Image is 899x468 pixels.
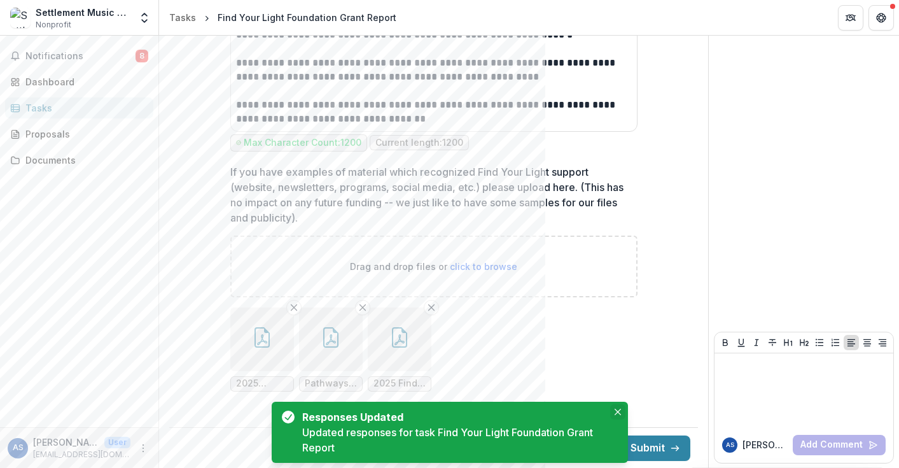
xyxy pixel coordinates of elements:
a: Documents [5,150,153,171]
div: Tasks [169,11,196,24]
button: Align Right [875,335,890,350]
span: Nonprofit [36,19,71,31]
button: More [136,441,151,456]
button: Underline [734,335,749,350]
button: Bullet List [812,335,827,350]
div: Settlement Music School of [GEOGRAPHIC_DATA] [36,6,130,19]
button: Close [610,404,625,420]
a: Tasks [5,97,153,118]
p: If you have examples of material which recognized Find Your Light support (website, newsletters, ... [230,164,630,225]
a: Proposals [5,124,153,145]
button: Remove File [424,300,439,315]
button: Ordered List [828,335,843,350]
button: Notifications8 [5,46,153,66]
span: 2025 Find Your Light collage.pdf [373,378,426,389]
button: Heading 1 [781,335,796,350]
p: Max Character Count: 1200 [244,138,361,148]
p: [PERSON_NAME] [33,436,99,449]
button: Open entity switcher [136,5,153,31]
span: 2025 Pathways ProgramV1A.pdf [236,378,288,389]
button: Submit [620,436,690,461]
span: click to browse [450,261,517,272]
button: Italicize [749,335,764,350]
div: Tasks [25,101,143,115]
div: Documents [25,153,143,167]
button: Bold [718,335,733,350]
button: Add Comment [793,435,886,455]
div: Remove File2025 Pathways ProgramV1A.pdf [230,308,294,392]
nav: breadcrumb [164,8,401,27]
button: Remove File [355,300,370,315]
div: Find Your Light Foundation Grant Report [218,11,396,24]
span: Pathways 2025_RostersV1C.pdf [305,378,357,389]
button: Partners [838,5,863,31]
div: Dashboard [25,75,143,89]
div: Responses Updated [302,409,603,425]
button: Align Center [860,335,875,350]
span: Notifications [25,51,136,62]
button: Heading 2 [797,335,812,350]
p: [PERSON_NAME] [742,438,788,451]
p: User [104,437,130,448]
button: Remove File [286,300,302,315]
div: Proposals [25,127,143,141]
p: Drag and drop files or [350,260,517,273]
button: Strike [765,335,780,350]
button: Align Left [844,335,859,350]
div: Amelia Schmertz [726,442,734,448]
div: Remove File2025 Find Your Light collage.pdf [368,308,431,392]
p: Current length: 1200 [375,138,463,148]
div: Amelia Schmertz [13,444,24,452]
div: Updated responses for task Find Your Light Foundation Grant Report [302,425,608,455]
p: [EMAIL_ADDRESS][DOMAIN_NAME] [33,449,130,460]
div: Remove FilePathways 2025_RostersV1C.pdf [299,308,363,392]
img: Settlement Music School of Philadelphia [10,8,31,28]
button: Get Help [868,5,894,31]
a: Dashboard [5,71,153,92]
a: Tasks [164,8,201,27]
span: 8 [136,50,148,62]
